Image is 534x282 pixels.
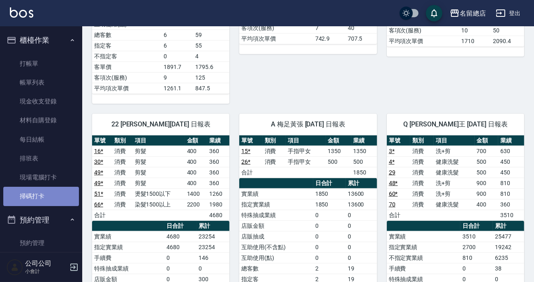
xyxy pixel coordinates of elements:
td: 400 [475,199,498,210]
td: 1350 [351,146,377,156]
td: 450 [498,167,524,178]
td: 6235 [493,252,524,263]
td: 400 [185,167,207,178]
td: 消費 [410,188,434,199]
td: 1795.6 [193,62,230,72]
td: 810 [460,252,493,263]
td: 59 [193,30,230,40]
td: 指定實業績 [239,199,313,210]
td: 742.9 [313,33,346,44]
td: 810 [498,178,524,188]
button: 登出 [492,6,524,21]
th: 單號 [92,135,112,146]
span: A 梅足黃張 [DATE] 日報表 [249,120,367,128]
a: 帳單列表 [3,73,79,92]
td: 0 [346,231,377,242]
th: 金額 [185,135,207,146]
td: 400 [185,146,207,156]
td: 消費 [410,146,434,156]
td: 1261.1 [162,83,193,94]
td: 消費 [112,188,132,199]
td: 1850 [313,188,346,199]
td: 10 [459,25,491,36]
td: 剪髮 [133,146,185,156]
td: 4 [193,51,230,62]
th: 金額 [475,135,498,146]
td: 0 [346,220,377,231]
td: 0 [313,252,346,263]
td: 燙髮1500以下 [133,188,185,199]
td: 0 [313,231,346,242]
a: 29 [389,169,395,176]
td: 146 [196,252,229,263]
span: Q [PERSON_NAME]王 [DATE] 日報表 [397,120,514,128]
td: 合計 [387,210,410,220]
td: 500 [475,156,498,167]
td: 1891.7 [162,62,193,72]
div: 名留總店 [460,8,486,18]
td: 客單價 [92,62,162,72]
td: 合計 [239,167,262,178]
table: a dense table [92,135,229,221]
td: 3510 [460,231,493,242]
td: 0 [346,252,377,263]
td: 總客數 [239,263,313,274]
td: 消費 [112,156,132,167]
td: 特殊抽成業績 [92,263,164,274]
td: 19242 [493,242,524,252]
a: 現場電腦打卡 [3,168,79,187]
a: 70 [389,201,395,208]
th: 日合計 [313,178,346,189]
td: 900 [475,188,498,199]
img: Person [7,259,23,275]
td: 消費 [410,178,434,188]
td: 消費 [112,167,132,178]
td: 店販抽成 [239,231,313,242]
td: 客項次(服務) [92,72,162,83]
td: 55 [193,40,230,51]
td: 400 [185,156,207,167]
img: Logo [10,7,33,18]
td: 500 [326,156,351,167]
td: 手指甲女 [286,156,326,167]
button: save [426,5,442,21]
th: 類別 [263,135,286,146]
button: 櫃檯作業 [3,30,79,51]
button: 名留總店 [446,5,489,22]
td: 染髮1500以上 [133,199,185,210]
td: 400 [185,178,207,188]
td: 消費 [410,156,434,167]
th: 業績 [351,135,377,146]
td: 40 [346,23,377,33]
td: 360 [498,199,524,210]
td: 1400 [185,188,207,199]
td: 1350 [326,146,351,156]
a: 材料自購登錄 [3,111,79,130]
td: 2700 [460,242,493,252]
td: 0 [196,263,229,274]
td: 洗+剪 [434,178,474,188]
td: 0 [346,242,377,252]
table: a dense table [387,135,524,221]
a: 現金收支登錄 [3,92,79,111]
td: 1980 [207,199,229,210]
td: 手指甲女 [286,146,326,156]
td: 手續費 [387,263,460,274]
td: 0 [460,263,493,274]
td: 0 [164,263,196,274]
td: 互助使用(點) [239,252,313,263]
td: 互助使用(不含點) [239,242,313,252]
td: 0 [313,220,346,231]
td: 500 [475,167,498,178]
td: 19 [346,263,377,274]
td: 客項次(服務) [387,25,459,36]
td: 9 [162,72,193,83]
td: 0 [313,242,346,252]
td: 合計 [92,210,112,220]
td: 指定客 [92,40,162,51]
td: 總客數 [92,30,162,40]
a: 排班表 [3,149,79,168]
td: 消費 [263,146,286,156]
td: 消費 [112,199,132,210]
td: 洗+剪 [434,146,474,156]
